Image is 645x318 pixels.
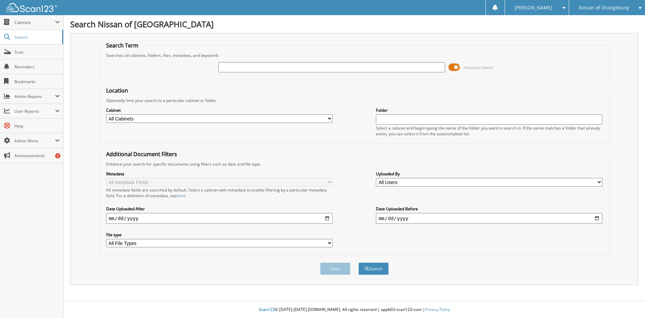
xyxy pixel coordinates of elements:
legend: Search Term [103,42,142,49]
img: scan123-logo-white.svg [7,3,57,12]
div: Searches all cabinets, folders, files, metadata, and keywords [103,52,606,58]
legend: Location [103,87,131,94]
div: Optionally limit your search to a particular cabinet or folder [103,98,606,103]
label: Date Uploaded After [106,206,333,212]
button: Search [358,262,389,275]
h1: Search Nissan of [GEOGRAPHIC_DATA] [70,19,638,30]
label: Metadata [106,171,333,177]
input: end [376,213,602,224]
span: User Reports [14,108,55,114]
input: start [106,213,333,224]
span: Bookmarks [14,79,60,84]
label: Uploaded By [376,171,602,177]
span: Nissan of Orangeburg [579,6,629,10]
legend: Additional Document Filters [103,150,180,158]
label: Cabinet [106,107,333,113]
button: Clear [320,262,350,275]
span: Scan123 [259,307,275,312]
label: File type [106,232,333,238]
label: Folder [376,107,602,113]
span: Admin Menu [14,138,55,144]
span: Cabinets [14,20,55,25]
div: Select a cabinet and begin typing the name of the folder you want to search in. If the name match... [376,125,602,137]
span: Advanced Search [464,65,493,70]
a: Privacy Policy [425,307,450,312]
div: © [DATE]-[DATE] [DOMAIN_NAME]. All rights reserved | appb03-scan123-com | [63,302,645,318]
div: Enhance your search for specific documents using filters such as date and file type. [103,161,606,167]
div: 2 [55,153,60,158]
span: Announcements [14,153,60,158]
a: here [177,193,185,199]
label: Date Uploaded Before [376,206,602,212]
span: Scan [14,49,60,55]
span: Search [14,34,59,40]
span: Reminders [14,64,60,70]
span: Help [14,123,60,129]
span: Admin Reports [14,94,55,99]
div: All metadata fields are searched by default. Select a cabinet with metadata to enable filtering b... [106,187,333,199]
span: [PERSON_NAME] [515,6,552,10]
